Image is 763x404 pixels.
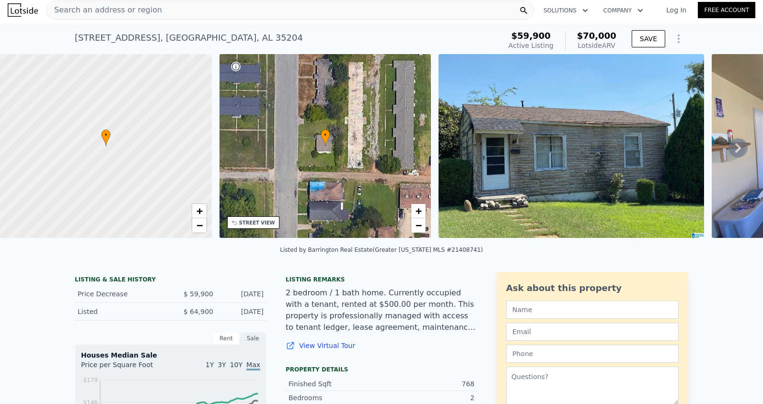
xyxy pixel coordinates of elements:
[196,205,202,217] span: +
[511,31,551,41] span: $59,900
[78,307,163,316] div: Listed
[289,379,381,389] div: Finished Sqft
[506,323,679,341] input: Email
[46,4,162,16] span: Search an address or region
[286,366,477,373] div: Property details
[206,361,214,369] span: 1Y
[8,3,38,17] img: Lotside
[632,30,665,47] button: SAVE
[669,29,688,48] button: Show Options
[286,341,477,350] a: View Virtual Tour
[221,289,264,299] div: [DATE]
[218,361,226,369] span: 3Y
[321,131,330,139] span: •
[506,281,679,295] div: Ask about this property
[596,2,651,19] button: Company
[81,360,171,375] div: Price per Square Foot
[75,31,303,45] div: [STREET_ADDRESS] , [GEOGRAPHIC_DATA] , AL 35204
[536,2,596,19] button: Solutions
[78,289,163,299] div: Price Decrease
[192,204,207,218] a: Zoom in
[439,54,704,238] img: Sale: 134709080 Parcel: 6149794
[286,276,477,283] div: Listing remarks
[286,287,477,333] div: 2 bedroom / 1 bath home. Currently occupied with a tenant, rented at $500.00 per month. This prop...
[230,361,243,369] span: 10Y
[184,290,213,298] span: $ 59,900
[221,307,264,316] div: [DATE]
[509,42,554,49] span: Active Listing
[416,219,422,231] span: −
[289,393,381,403] div: Bedrooms
[240,332,266,345] div: Sale
[506,301,679,319] input: Name
[577,41,616,50] div: Lotside ARV
[101,131,111,139] span: •
[321,129,330,146] div: •
[506,345,679,363] input: Phone
[81,350,260,360] div: Houses Median Sale
[655,5,698,15] a: Log In
[75,276,266,285] div: LISTING & SALE HISTORY
[577,31,616,41] span: $70,000
[192,218,207,233] a: Zoom out
[416,205,422,217] span: +
[246,361,260,370] span: Max
[196,219,202,231] span: −
[280,247,483,253] div: Listed by Barrington Real Estate (Greater [US_STATE] MLS #21408741)
[239,219,275,226] div: STREET VIEW
[101,129,111,146] div: •
[184,308,213,315] span: $ 64,900
[411,218,426,233] a: Zoom out
[381,379,474,389] div: 768
[83,377,98,383] tspan: $179
[213,332,240,345] div: Rent
[698,2,755,18] a: Free Account
[381,393,474,403] div: 2
[411,204,426,218] a: Zoom in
